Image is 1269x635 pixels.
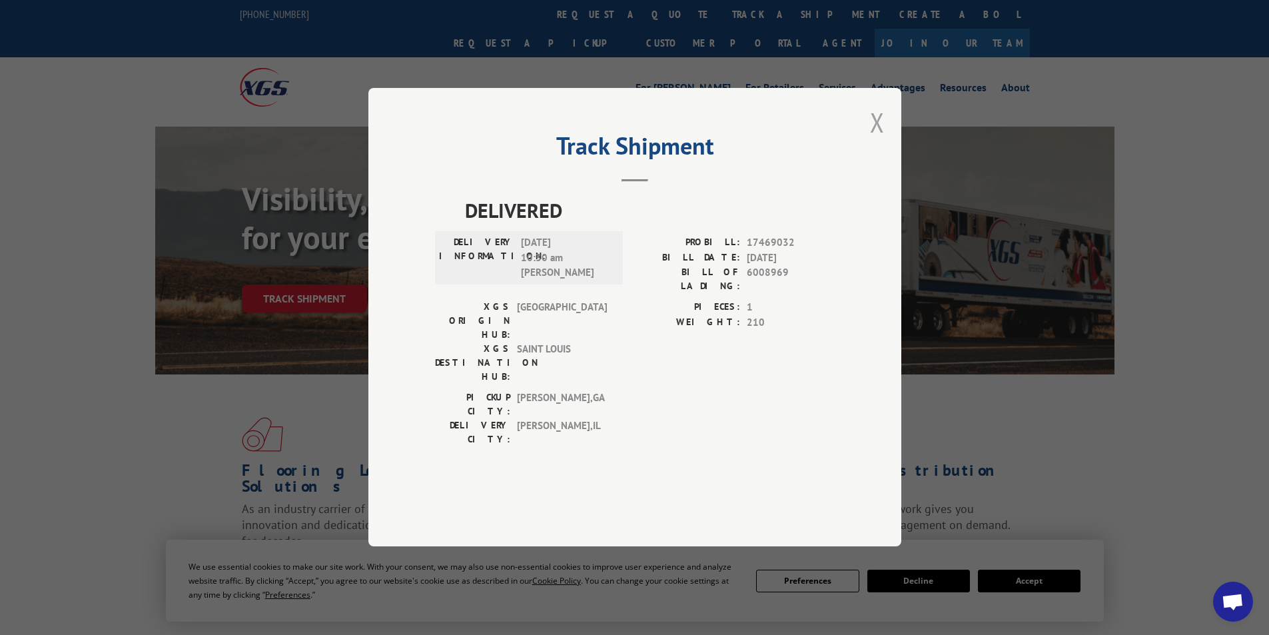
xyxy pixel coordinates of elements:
div: Open chat [1213,582,1253,622]
span: 210 [747,315,835,330]
label: WEIGHT: [635,315,740,330]
label: PIECES: [635,301,740,316]
span: [PERSON_NAME] , IL [517,419,607,447]
label: BILL OF LADING: [635,266,740,294]
label: DELIVERY CITY: [435,419,510,447]
span: [DATE] [747,251,835,266]
label: XGS ORIGIN HUB: [435,301,510,342]
span: 17469032 [747,236,835,251]
span: SAINT LOUIS [517,342,607,384]
span: [DATE] 10:30 am [PERSON_NAME] [521,236,611,281]
label: PROBILL: [635,236,740,251]
span: 6008969 [747,266,835,294]
span: DELIVERED [465,196,835,226]
label: XGS DESTINATION HUB: [435,342,510,384]
button: Close modal [870,105,885,140]
span: [PERSON_NAME] , GA [517,391,607,419]
span: [GEOGRAPHIC_DATA] [517,301,607,342]
span: 1 [747,301,835,316]
h2: Track Shipment [435,137,835,162]
label: DELIVERY INFORMATION: [439,236,514,281]
label: BILL DATE: [635,251,740,266]
label: PICKUP CITY: [435,391,510,419]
